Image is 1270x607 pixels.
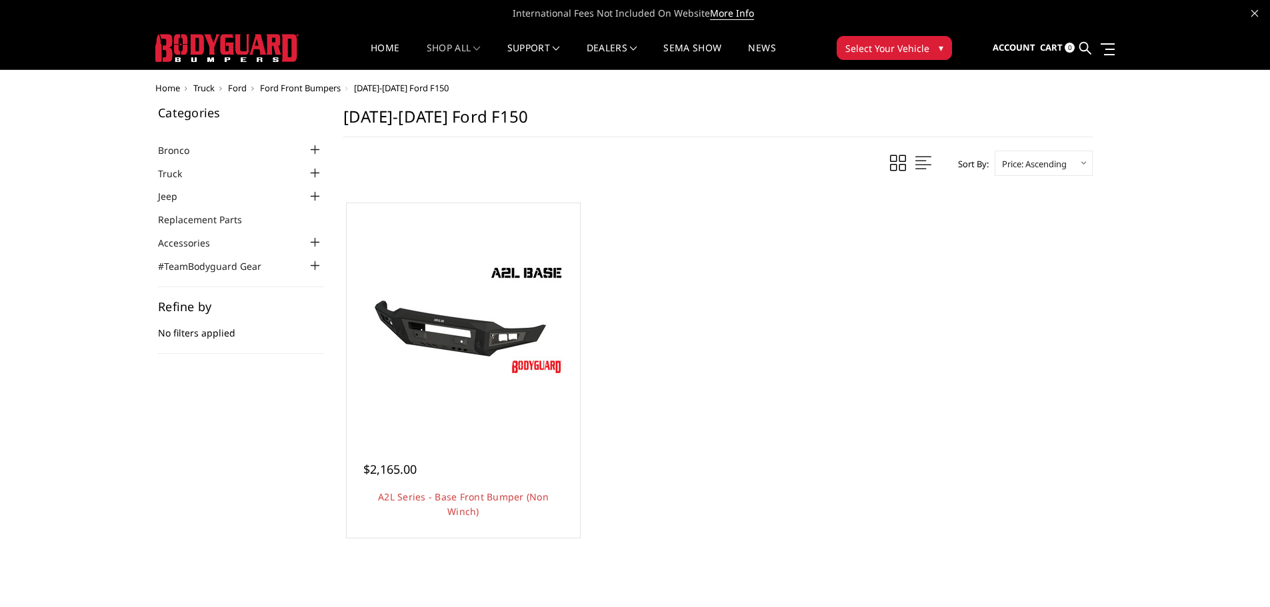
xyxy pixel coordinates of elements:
[1065,43,1075,53] span: 0
[155,82,180,94] a: Home
[663,43,721,69] a: SEMA Show
[260,82,341,94] a: Ford Front Bumpers
[158,143,206,157] a: Bronco
[158,236,227,250] a: Accessories
[837,36,952,60] button: Select Your Vehicle
[939,41,943,55] span: ▾
[158,189,194,203] a: Jeep
[378,490,549,518] a: A2L Series - Base Front Bumper (Non Winch)
[158,107,323,119] h5: Categories
[158,167,199,181] a: Truck
[993,30,1035,66] a: Account
[710,7,754,20] a: More Info
[1040,41,1063,53] span: Cart
[354,82,449,94] span: [DATE]-[DATE] Ford F150
[343,107,1093,137] h1: [DATE]-[DATE] Ford F150
[363,461,417,477] span: $2,165.00
[350,207,577,433] a: A2L Series - Base Front Bumper (Non Winch) A2L Series - Base Front Bumper (Non Winch)
[845,41,929,55] span: Select Your Vehicle
[748,43,775,69] a: News
[951,154,989,174] label: Sort By:
[427,43,481,69] a: shop all
[158,301,323,354] div: No filters applied
[158,213,259,227] a: Replacement Parts
[507,43,560,69] a: Support
[993,41,1035,53] span: Account
[371,43,399,69] a: Home
[1040,30,1075,66] a: Cart 0
[158,259,278,273] a: #TeamBodyguard Gear
[228,82,247,94] a: Ford
[193,82,215,94] a: Truck
[155,34,299,62] img: BODYGUARD BUMPERS
[587,43,637,69] a: Dealers
[158,301,323,312] h5: Refine by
